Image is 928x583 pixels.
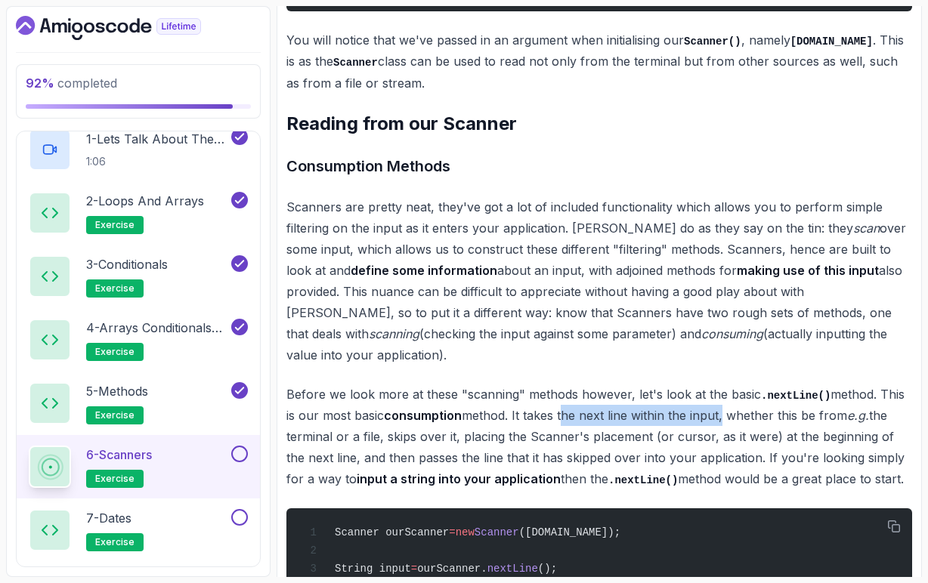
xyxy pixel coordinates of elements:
[853,221,880,236] em: scan
[333,57,378,69] code: Scanner
[417,563,487,575] span: ourScanner.
[26,76,54,91] span: 92 %
[29,509,248,551] button: 7-Datesexercise
[357,471,561,486] strong: input a string into your application
[761,390,831,402] code: .nextLine()
[411,563,417,575] span: =
[29,255,248,298] button: 3-Conditionalsexercise
[86,446,152,464] p: 6 - Scanners
[701,326,763,341] em: consuming
[29,382,248,424] button: 5-Methodsexercise
[790,35,873,48] code: [DOMAIN_NAME]
[351,263,497,278] strong: define some information
[29,128,248,171] button: 1-Lets Talk About The Exercises1:06
[86,382,148,400] p: 5 - Methods
[684,35,741,48] code: Scanner()
[608,474,678,486] code: .nextLine()
[86,255,168,273] p: 3 - Conditionals
[95,536,135,548] span: exercise
[95,346,135,358] span: exercise
[26,76,117,91] span: completed
[86,192,204,210] p: 2 - Loops and Arrays
[95,473,135,485] span: exercise
[95,409,135,421] span: exercise
[95,219,135,231] span: exercise
[86,154,228,169] p: 1:06
[384,408,462,423] strong: consumption
[16,16,236,40] a: Dashboard
[86,509,131,527] p: 7 - Dates
[335,526,449,538] span: Scanner ourScanner
[286,196,912,366] p: Scanners are pretty neat, they've got a lot of included functionality which allows you to perform...
[847,408,869,423] em: e.g.
[475,526,519,538] span: Scanner
[286,384,912,490] p: Before we look more at these "scanning" methods however, let's look at the basic method. This is ...
[286,112,912,136] h2: Reading from our Scanner
[29,192,248,234] button: 2-Loops and Arraysexercise
[86,130,228,148] p: 1 - Lets Talk About The Exercises
[487,563,538,575] span: nextLine
[449,526,455,538] span: =
[335,563,411,575] span: String input
[86,319,228,337] p: 4 - Arrays Conditionals and Methods
[737,263,879,278] strong: making use of this input
[519,526,620,538] span: ([DOMAIN_NAME]);
[29,446,248,488] button: 6-Scannersexercise
[29,319,248,361] button: 4-Arrays Conditionals and Methodsexercise
[286,29,912,94] p: You will notice that we've passed in an argument when initialising our , namely . This is as the ...
[456,526,475,538] span: new
[286,154,912,178] h3: Consumption Methods
[369,326,419,341] em: scanning
[95,282,135,295] span: exercise
[538,563,557,575] span: ();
